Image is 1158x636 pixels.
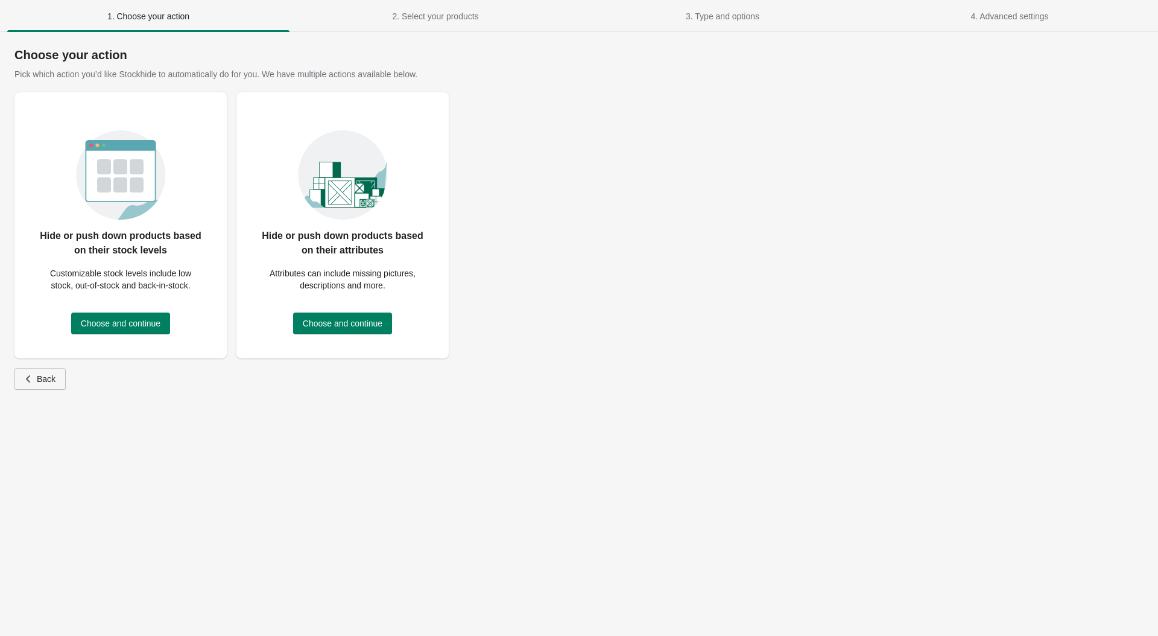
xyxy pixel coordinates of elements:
img: attributes_card_image-afb7489f.png [298,116,388,220]
span: 4. Advanced settings [970,11,1048,21]
button: Back [14,368,66,390]
img: oz8X1bshQIS0xf8BoWVbRJtq3d8AAAAASUVORK5CYII= [76,116,166,220]
span: Choose and continue [303,319,382,328]
button: Choose and continue [293,313,392,334]
span: 1. Choose your action [107,11,189,21]
span: Pick which action you’d like Stockhide to automatically do for you. We have multiple actions avai... [14,69,417,79]
span: 3. Type and options [686,11,759,21]
button: Choose and continue [71,313,170,334]
h1: Choose your action [14,48,1144,62]
p: Hide or push down products based on their stock levels [39,229,203,258]
p: Attributes can include missing pictures, descriptions and more. [261,267,425,291]
span: Choose and continue [81,319,160,328]
p: Customizable stock levels include low stock, out-of-stock and back-in-stock. [39,267,203,291]
p: Hide or push down products based on their attributes [261,229,425,258]
span: 2. Select your products [392,11,478,21]
span: Back [37,374,55,384]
